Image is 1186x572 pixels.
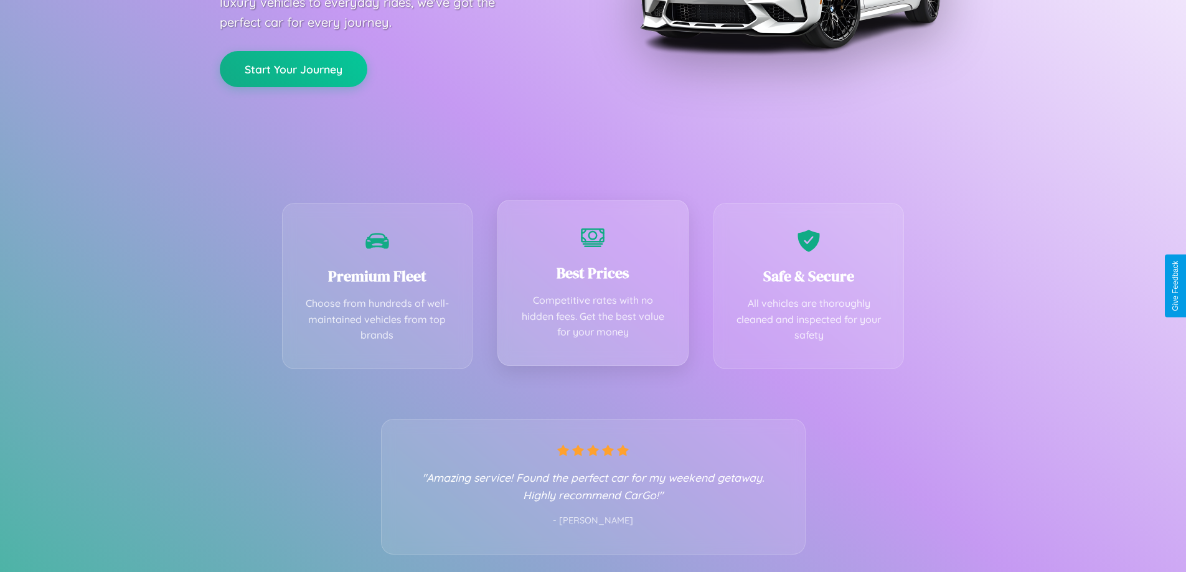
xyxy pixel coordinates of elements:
p: - [PERSON_NAME] [407,513,780,529]
div: Give Feedback [1171,261,1180,311]
h3: Best Prices [517,263,669,283]
p: Choose from hundreds of well-maintained vehicles from top brands [301,296,454,344]
h3: Premium Fleet [301,266,454,286]
h3: Safe & Secure [733,266,885,286]
p: Competitive rates with no hidden fees. Get the best value for your money [517,293,669,340]
p: All vehicles are thoroughly cleaned and inspected for your safety [733,296,885,344]
p: "Amazing service! Found the perfect car for my weekend getaway. Highly recommend CarGo!" [407,469,780,504]
button: Start Your Journey [220,51,367,87]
